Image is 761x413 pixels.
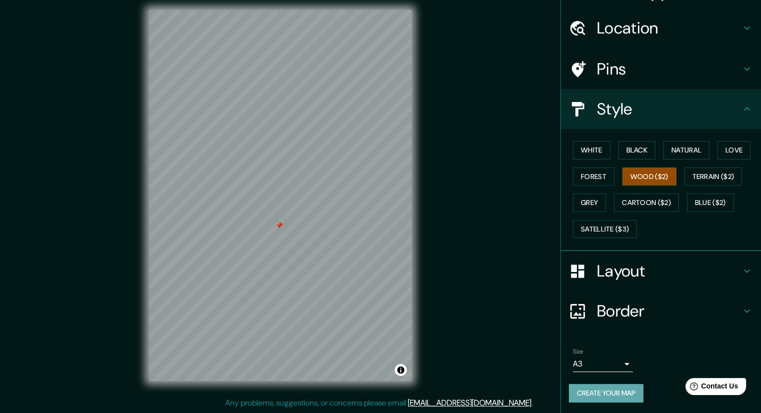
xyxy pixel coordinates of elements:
h4: Pins [597,59,741,79]
div: A3 [573,356,633,372]
button: Create your map [569,384,643,402]
button: Love [717,141,750,159]
button: Grey [573,193,606,212]
h4: Border [597,301,741,321]
button: Forest [573,167,614,186]
a: [EMAIL_ADDRESS][DOMAIN_NAME] [408,397,531,408]
p: Any problems, suggestions, or concerns please email . [225,397,533,409]
div: . [533,397,534,409]
button: Blue ($2) [687,193,734,212]
button: Cartoon ($2) [614,193,679,212]
button: Natural [663,141,709,159]
h4: Layout [597,261,741,281]
div: Location [561,8,761,48]
iframe: Help widget launcher [672,374,750,402]
label: Size [573,347,583,356]
canvas: Map [149,10,412,381]
button: White [573,141,610,159]
h4: Location [597,18,741,38]
h4: Style [597,99,741,119]
div: Border [561,291,761,331]
button: Terrain ($2) [684,167,742,186]
div: . [534,397,536,409]
div: Pins [561,49,761,89]
div: Layout [561,251,761,291]
button: Satellite ($3) [573,220,637,238]
button: Toggle attribution [395,364,407,376]
button: Black [618,141,656,159]
button: Wood ($2) [622,167,676,186]
div: Style [561,89,761,129]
